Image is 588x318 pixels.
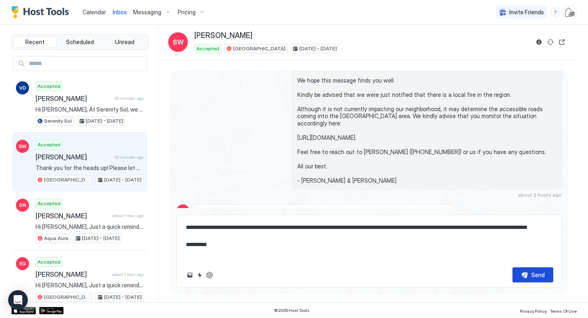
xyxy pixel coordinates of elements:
span: Accepted [38,141,60,148]
span: [PERSON_NAME] [194,31,252,40]
span: about 1 hour ago [112,213,144,218]
div: Open Intercom Messenger [8,290,28,310]
div: menu [550,7,560,17]
span: Invite Friends [509,9,544,16]
button: Upload image [185,270,195,280]
span: [DATE] - [DATE] [104,293,142,301]
span: [GEOGRAPHIC_DATA] [233,45,285,52]
span: EG [19,260,26,267]
span: about 2 hours ago [518,192,562,198]
span: Terms Of Use [550,309,577,314]
span: [PERSON_NAME] [36,270,109,278]
span: [GEOGRAPHIC_DATA] [44,176,90,184]
span: [DATE] - [DATE] [82,235,120,242]
span: Serenity Sol [44,117,72,125]
span: SW [179,207,187,215]
a: Google Play Store [39,307,64,314]
a: Host Tools Logo [11,6,73,18]
span: Calendar [82,9,106,16]
span: [DATE] - [DATE] [299,45,337,52]
a: Inbox [113,8,127,16]
span: Hi [PERSON_NAME], Just a quick reminder that check-out from [GEOGRAPHIC_DATA] is [DATE] before 1P... [36,223,144,231]
span: about 1 hour ago [112,272,144,277]
span: [DATE] - [DATE] [104,176,142,184]
span: Hi [PERSON_NAME], Just a quick reminder that check-out from [GEOGRAPHIC_DATA] is [DATE] before 11... [36,282,144,289]
span: DR [19,202,26,209]
span: SW [173,37,184,47]
span: SW [18,143,27,150]
span: Accepted [196,45,219,52]
span: Pricing [178,9,196,16]
button: Send [512,267,553,282]
span: 33 minutes ago [115,155,144,160]
a: Terms Of Use [550,306,577,315]
span: Accepted [38,83,60,90]
span: Aqua Aura [44,235,68,242]
span: Inbox [113,9,127,16]
div: tab-group [11,34,148,50]
button: Quick reply [195,270,205,280]
span: Accepted [38,258,60,266]
span: [PERSON_NAME] [36,94,111,103]
a: Privacy Policy [520,306,547,315]
button: Unread [103,36,146,48]
button: Open reservation [557,37,567,47]
span: Hi [PERSON_NAME], At Serenity Sol, we permit 1 dog weighing no more than 50 pounds with payment o... [36,106,144,113]
span: [DATE] - [DATE] [86,117,123,125]
div: Send [531,271,545,279]
span: Privacy Policy [520,309,547,314]
span: © 2025 Host Tools [274,308,310,313]
span: Accepted [38,200,60,207]
button: Reservation information [534,37,544,47]
span: [PERSON_NAME] [36,153,111,161]
div: User profile [563,6,577,19]
span: [GEOGRAPHIC_DATA] [44,293,90,301]
span: Unread [115,38,134,46]
span: VD [19,84,26,92]
span: Thank you for the heads up! Please let me know if there are updates that impact my reservation [36,164,144,172]
a: App Store [11,307,36,314]
span: [PERSON_NAME] [36,212,109,220]
span: 33 minutes ago [115,96,144,101]
span: Hello, [PERSON_NAME]. We hope this message finds you well. Kindly be advised that we were just no... [297,63,557,184]
button: ChatGPT Auto Reply [205,270,214,280]
span: Recent [25,38,45,46]
button: Scheduled [58,36,102,48]
button: Recent [13,36,57,48]
a: Calendar [82,8,106,16]
button: Sync reservation [546,37,555,47]
input: Input Field [26,57,147,71]
span: Scheduled [66,38,94,46]
span: Messaging [133,9,161,16]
